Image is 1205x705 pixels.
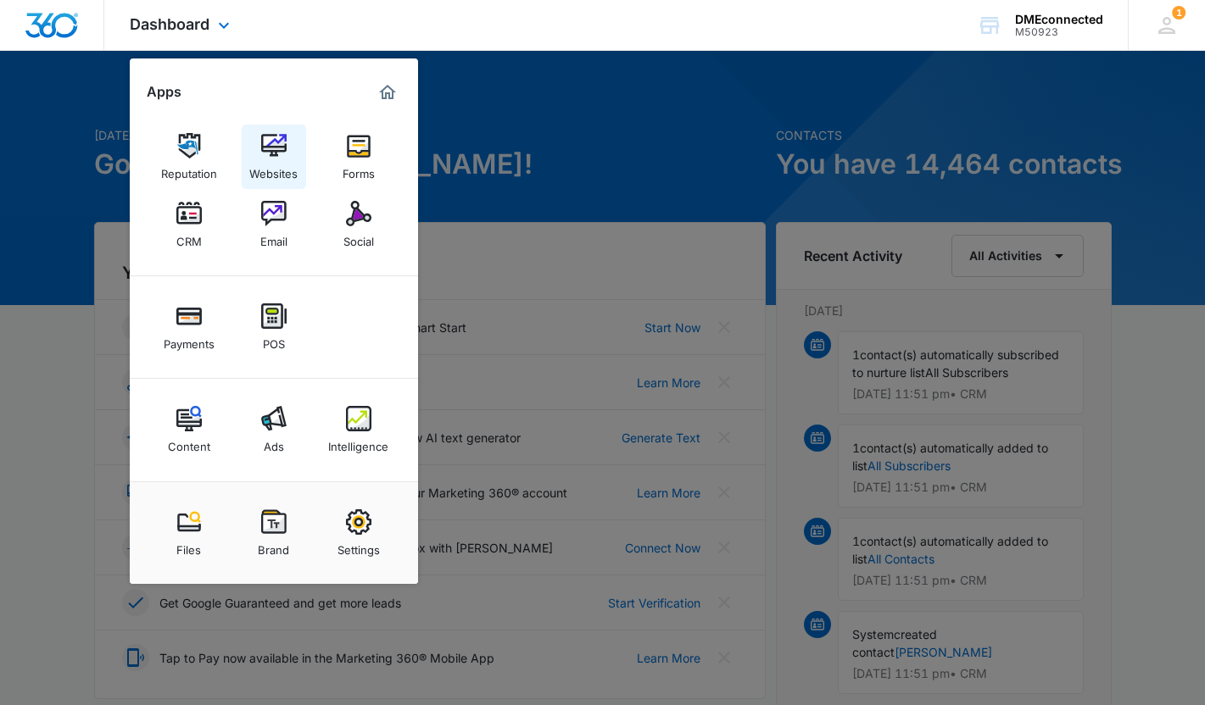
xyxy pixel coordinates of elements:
[258,535,289,557] div: Brand
[242,295,306,359] a: POS
[249,158,298,180] div: Websites
[242,192,306,257] a: Email
[338,535,380,557] div: Settings
[328,431,388,453] div: Intelligence
[242,501,306,565] a: Brand
[157,295,221,359] a: Payments
[263,329,285,351] div: POS
[168,431,210,453] div: Content
[157,125,221,189] a: Reputation
[260,226,287,248] div: Email
[147,84,181,100] h2: Apps
[242,397,306,462] a: Ads
[343,226,374,248] div: Social
[157,501,221,565] a: Files
[176,535,201,557] div: Files
[242,125,306,189] a: Websites
[161,158,217,180] div: Reputation
[264,431,284,453] div: Ads
[164,329,215,351] div: Payments
[326,192,391,257] a: Social
[1172,6,1185,19] span: 1
[157,192,221,257] a: CRM
[157,397,221,462] a: Content
[176,226,202,248] div: CRM
[326,501,391,565] a: Settings
[343,158,375,180] div: Forms
[374,79,401,106] a: Marketing 360® Dashboard
[1015,26,1103,38] div: account id
[326,397,391,462] a: Intelligence
[326,125,391,189] a: Forms
[1015,13,1103,26] div: account name
[1172,6,1185,19] div: notifications count
[130,15,209,33] span: Dashboard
